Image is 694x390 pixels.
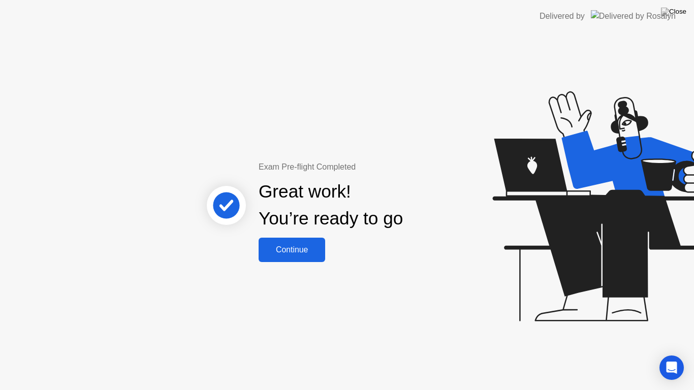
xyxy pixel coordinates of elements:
[262,245,322,254] div: Continue
[259,178,403,232] div: Great work! You’re ready to go
[540,10,585,22] div: Delivered by
[661,8,686,16] img: Close
[259,161,468,173] div: Exam Pre-flight Completed
[591,10,676,22] img: Delivered by Rosalyn
[259,238,325,262] button: Continue
[659,355,684,380] div: Open Intercom Messenger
